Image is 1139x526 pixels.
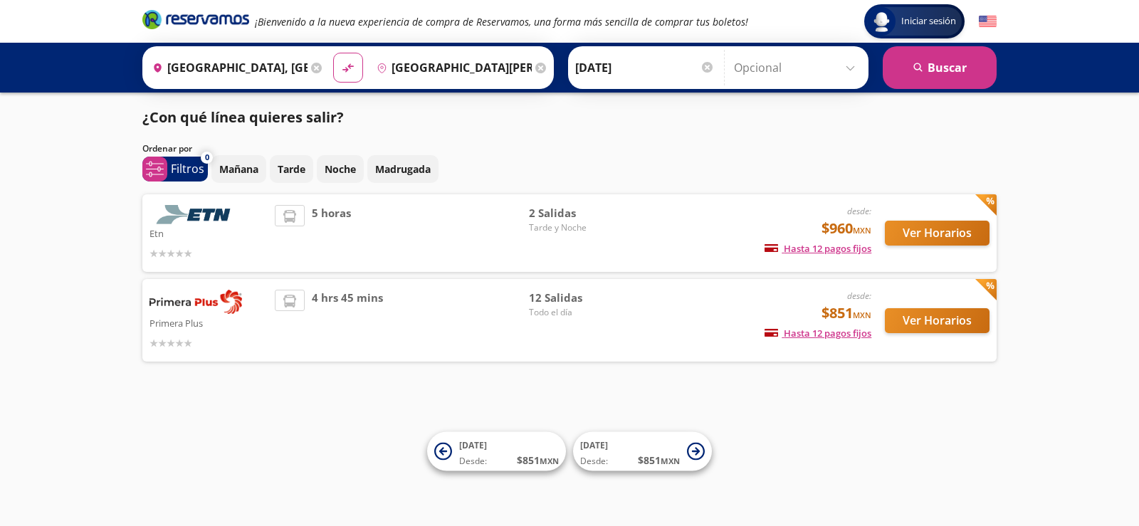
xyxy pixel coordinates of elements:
[853,310,871,320] small: MXN
[847,205,871,217] em: desde:
[312,290,383,351] span: 4 hrs 45 mins
[575,50,715,85] input: Elegir Fecha
[822,218,871,239] span: $960
[375,162,431,177] p: Madrugada
[367,155,439,183] button: Madrugada
[205,152,209,164] span: 0
[883,46,997,89] button: Buscar
[529,290,629,306] span: 12 Salidas
[149,224,268,241] p: Etn
[529,205,629,221] span: 2 Salidas
[540,456,559,466] small: MXN
[142,107,344,128] p: ¿Con qué línea quieres salir?
[580,439,608,451] span: [DATE]
[847,290,871,302] em: desde:
[149,314,268,331] p: Primera Plus
[312,205,351,261] span: 5 horas
[580,455,608,468] span: Desde:
[427,432,566,471] button: [DATE]Desde:$851MXN
[211,155,266,183] button: Mañana
[822,303,871,324] span: $851
[142,157,208,182] button: 0Filtros
[371,50,532,85] input: Buscar Destino
[317,155,364,183] button: Noche
[149,290,242,314] img: Primera Plus
[325,162,356,177] p: Noche
[219,162,258,177] p: Mañana
[171,160,204,177] p: Filtros
[459,439,487,451] span: [DATE]
[459,455,487,468] span: Desde:
[734,50,861,85] input: Opcional
[661,456,680,466] small: MXN
[149,205,242,224] img: Etn
[517,453,559,468] span: $ 851
[853,225,871,236] small: MXN
[529,221,629,234] span: Tarde y Noche
[147,50,308,85] input: Buscar Origen
[896,14,962,28] span: Iniciar sesión
[142,142,192,155] p: Ordenar por
[529,306,629,319] span: Todo el día
[255,15,748,28] em: ¡Bienvenido a la nueva experiencia de compra de Reservamos, una forma más sencilla de comprar tus...
[573,432,712,471] button: [DATE]Desde:$851MXN
[142,9,249,30] i: Brand Logo
[765,327,871,340] span: Hasta 12 pagos fijos
[979,13,997,31] button: English
[765,242,871,255] span: Hasta 12 pagos fijos
[638,453,680,468] span: $ 851
[885,221,990,246] button: Ver Horarios
[278,162,305,177] p: Tarde
[142,9,249,34] a: Brand Logo
[270,155,313,183] button: Tarde
[885,308,990,333] button: Ver Horarios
